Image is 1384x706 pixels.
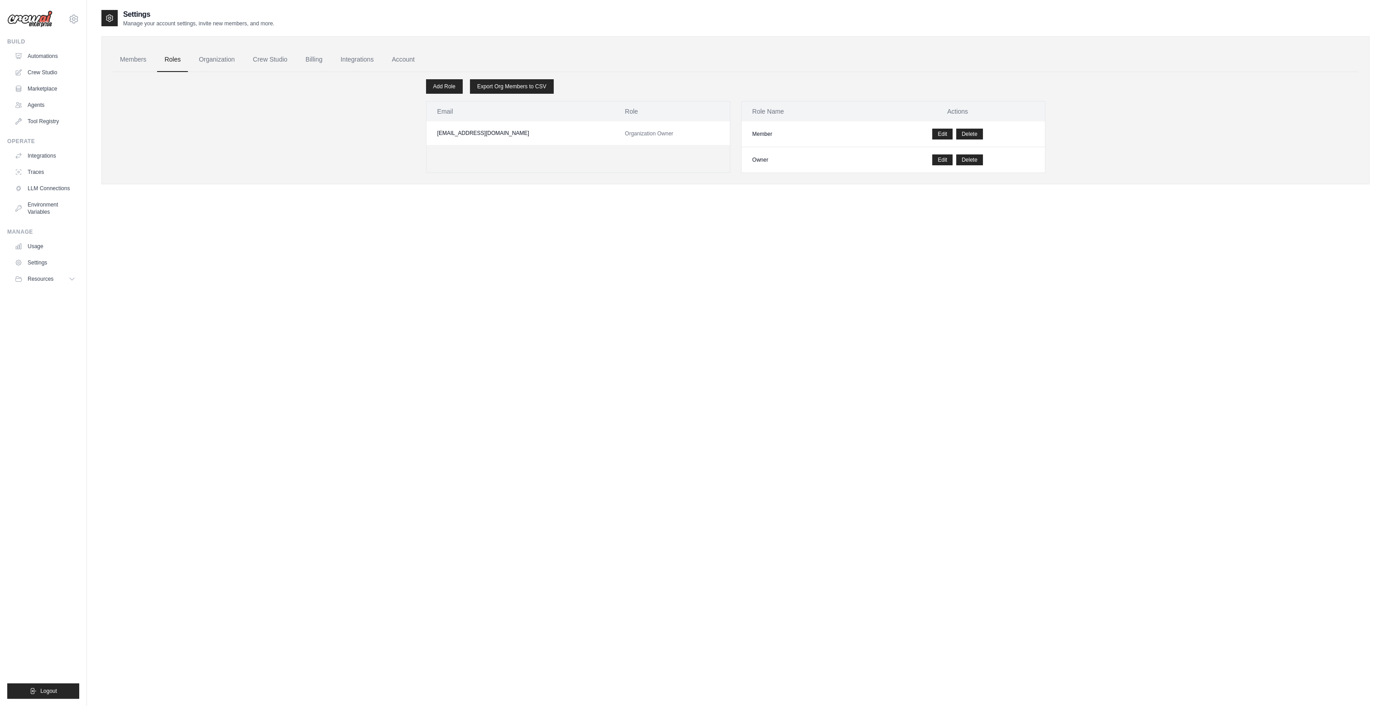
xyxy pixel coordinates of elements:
a: Billing [298,48,330,72]
a: Edit [932,129,953,139]
div: Manage [7,228,79,235]
button: Delete [956,129,983,139]
td: Member [742,121,871,147]
td: [EMAIL_ADDRESS][DOMAIN_NAME] [426,121,614,145]
a: Environment Variables [11,197,79,219]
a: Integrations [11,149,79,163]
button: Resources [11,272,79,286]
a: Roles [157,48,188,72]
a: Edit [932,154,953,165]
a: Traces [11,165,79,179]
p: Manage your account settings, invite new members, and more. [123,20,274,27]
span: Logout [40,687,57,695]
a: Add Role [426,79,463,94]
div: Operate [7,138,79,145]
a: Automations [11,49,79,63]
a: Integrations [333,48,381,72]
a: Organization [192,48,242,72]
th: Email [426,101,614,121]
th: Actions [871,101,1045,121]
button: Delete [956,154,983,165]
span: Resources [28,275,53,283]
a: Agents [11,98,79,112]
a: Export Org Members to CSV [470,79,554,94]
div: Build [7,38,79,45]
img: Logo [7,10,53,28]
th: Role Name [742,101,871,121]
span: Organization Owner [625,130,673,137]
h2: Settings [123,9,274,20]
a: Crew Studio [246,48,295,72]
a: LLM Connections [11,181,79,196]
a: Tool Registry [11,114,79,129]
td: Owner [742,147,871,173]
button: Logout [7,683,79,699]
th: Role [614,101,729,121]
a: Account [384,48,422,72]
a: Crew Studio [11,65,79,80]
a: Usage [11,239,79,254]
a: Members [113,48,153,72]
a: Settings [11,255,79,270]
a: Marketplace [11,82,79,96]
